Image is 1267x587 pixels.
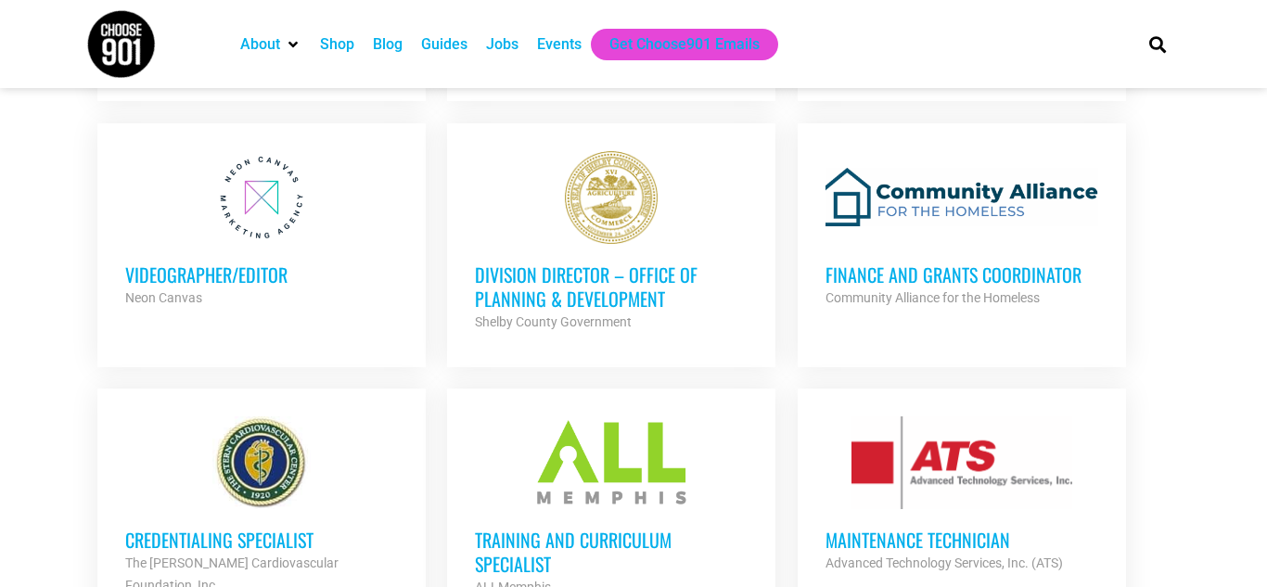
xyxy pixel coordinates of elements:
a: Finance and Grants Coordinator Community Alliance for the Homeless [798,123,1126,337]
a: Shop [320,33,354,56]
h3: Finance and Grants Coordinator [825,262,1098,287]
a: Videographer/Editor Neon Canvas [97,123,426,337]
div: About [231,29,311,60]
h3: Maintenance Technician [825,528,1098,552]
a: Jobs [486,33,518,56]
a: Division Director – Office of Planning & Development Shelby County Government [447,123,775,361]
h3: Training and Curriculum Specialist [475,528,748,576]
strong: Community Alliance for the Homeless [825,290,1040,305]
strong: Shelby County Government [475,314,632,329]
a: Events [537,33,582,56]
strong: Advanced Technology Services, Inc. (ATS) [825,555,1063,570]
a: Guides [421,33,467,56]
a: Get Choose901 Emails [609,33,760,56]
h3: Credentialing Specialist [125,528,398,552]
strong: Neon Canvas [125,290,202,305]
a: Blog [373,33,403,56]
nav: Main nav [231,29,1118,60]
h3: Videographer/Editor [125,262,398,287]
div: Search [1143,29,1173,59]
a: About [240,33,280,56]
h3: Division Director – Office of Planning & Development [475,262,748,311]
